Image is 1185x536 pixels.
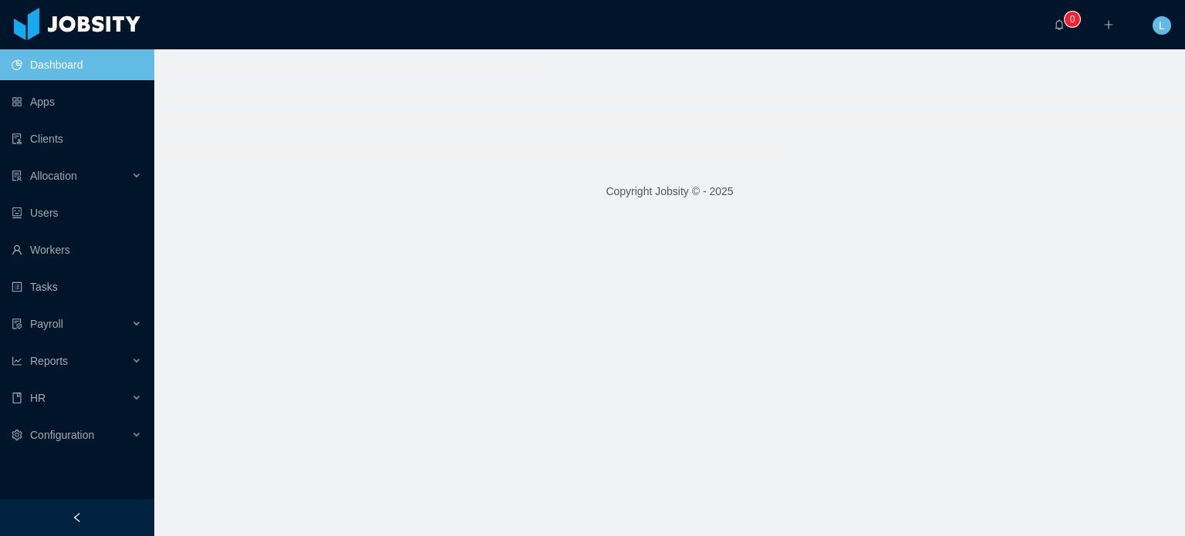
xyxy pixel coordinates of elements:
[12,393,22,403] i: icon: book
[30,355,68,367] span: Reports
[12,234,142,265] a: icon: userWorkers
[12,49,142,80] a: icon: pie-chartDashboard
[30,429,94,441] span: Configuration
[12,319,22,329] i: icon: file-protect
[12,356,22,366] i: icon: line-chart
[30,392,46,404] span: HR
[1054,19,1065,30] i: icon: bell
[12,170,22,181] i: icon: solution
[1103,19,1114,30] i: icon: plus
[154,165,1185,218] footer: Copyright Jobsity © - 2025
[12,123,142,154] a: icon: auditClients
[12,271,142,302] a: icon: profileTasks
[12,197,142,228] a: icon: robotUsers
[30,170,77,182] span: Allocation
[12,86,142,117] a: icon: appstoreApps
[1065,12,1080,27] sup: 0
[1159,16,1165,35] span: L
[30,318,63,330] span: Payroll
[12,430,22,440] i: icon: setting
